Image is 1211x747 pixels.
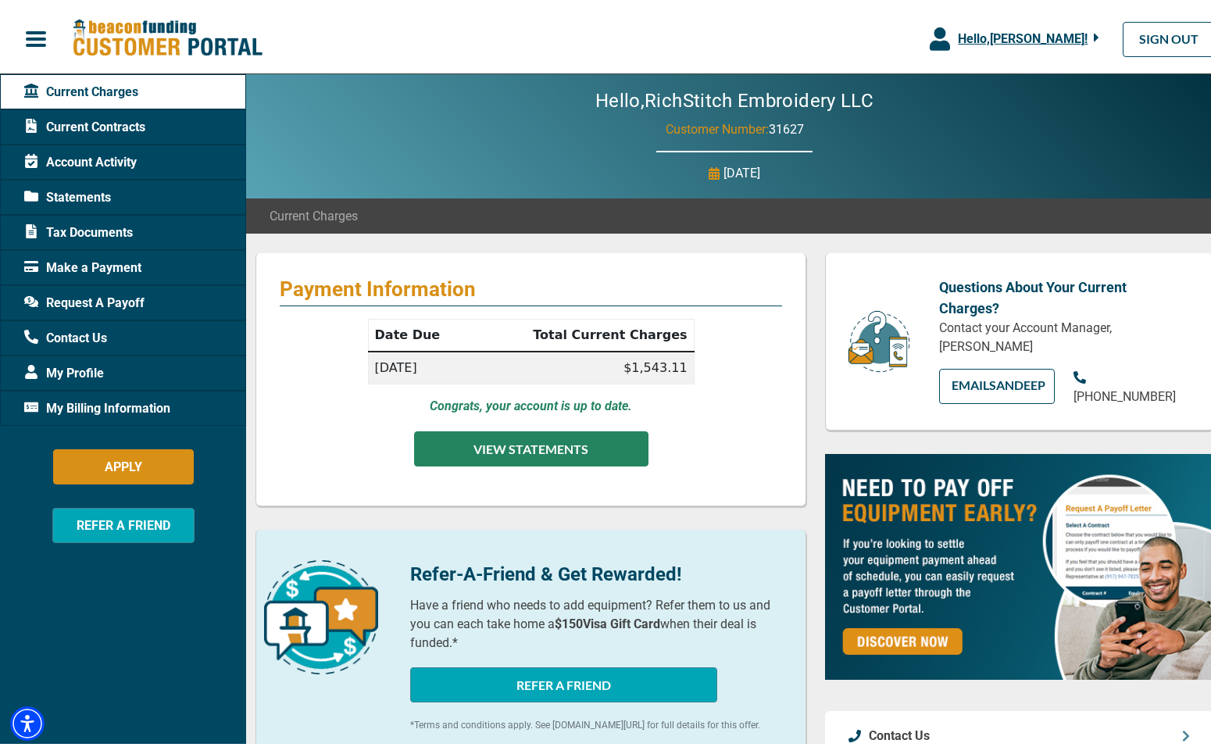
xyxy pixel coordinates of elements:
button: REFER A FRIEND [52,504,195,539]
td: $1,543.11 [472,348,694,381]
button: REFER A FRIEND [410,663,717,699]
td: [DATE] [368,348,472,381]
b: $150 Visa Gift Card [555,613,660,627]
button: APPLY [53,445,194,481]
span: Customer Number: [666,118,769,133]
th: Total Current Charges [472,316,694,348]
img: customer-service.png [844,306,914,370]
p: Payment Information [280,273,782,298]
a: EMAILSandeep [939,365,1055,400]
div: Accessibility Menu [10,702,45,737]
span: Hello, [PERSON_NAME] ! [958,27,1088,42]
span: [PHONE_NUMBER] [1073,385,1176,400]
img: Beacon Funding Customer Portal Logo [72,15,263,55]
span: My Billing Information [24,395,170,414]
span: Statements [24,184,111,203]
a: [PHONE_NUMBER] [1073,365,1189,402]
span: Contact Us [24,325,107,344]
p: Refer-A-Friend & Get Rewarded! [410,556,782,584]
button: VIEW STATEMENTS [414,427,648,463]
img: refer-a-friend-icon.png [264,556,378,670]
p: Have a friend who needs to add equipment? Refer them to us and you can each take home a when thei... [410,592,782,649]
span: Current Charges [24,79,138,98]
p: Questions About Your Current Charges? [939,273,1189,315]
p: Congrats, your account is up to date. [430,393,632,412]
p: [DATE] [723,160,760,179]
h2: Hello, RichStitch Embroidery LLC [548,86,920,109]
p: Contact your Account Manager, [PERSON_NAME] [939,315,1189,352]
span: Tax Documents [24,220,133,238]
p: Contact Us [869,723,930,742]
span: Request A Payoff [24,290,145,309]
span: Current Charges [270,203,358,222]
span: Account Activity [24,149,137,168]
span: 31627 [769,118,804,133]
span: Make a Payment [24,255,141,273]
p: *Terms and conditions apply. See [DOMAIN_NAME][URL] for full details for this offer. [410,714,782,728]
span: My Profile [24,360,104,379]
th: Date Due [368,316,472,348]
span: Current Contracts [24,114,145,133]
